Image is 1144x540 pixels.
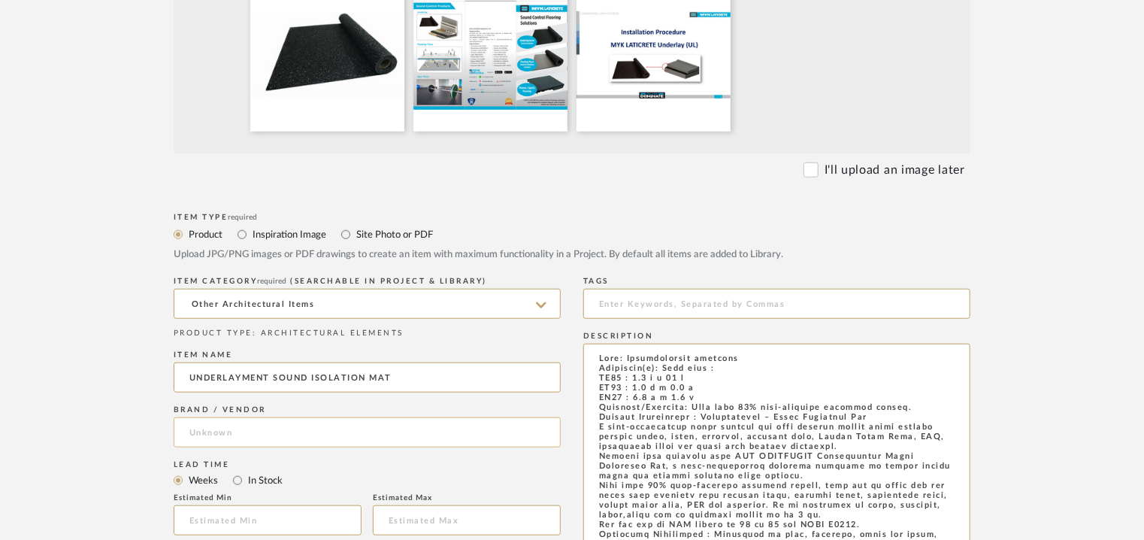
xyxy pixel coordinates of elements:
[174,505,362,535] input: Estimated Min
[174,213,970,222] div: Item Type
[251,226,326,243] label: Inspiration Image
[228,214,258,221] span: required
[174,350,561,359] div: Item name
[187,472,218,489] label: Weeks
[174,493,362,502] div: Estimated Min
[825,161,965,179] label: I'll upload an image later
[258,278,287,285] span: required
[355,226,433,243] label: Site Photo or PDF
[253,329,404,337] span: : ARCHITECTURAL ELEMENTS
[174,289,561,319] input: Type a category to search and select
[174,247,970,262] div: Upload JPG/PNG images or PDF drawings to create an item with maximum functionality in a Project. ...
[583,289,970,319] input: Enter Keywords, Separated by Commas
[174,405,561,414] div: Brand / Vendor
[174,277,561,286] div: ITEM CATEGORY
[174,225,970,244] mat-radio-group: Select item type
[174,328,561,339] div: PRODUCT TYPE
[187,226,222,243] label: Product
[291,278,488,285] span: (Searchable in Project & Library)
[583,277,970,286] div: Tags
[174,460,561,469] div: Lead Time
[373,505,561,535] input: Estimated Max
[174,417,561,447] input: Unknown
[174,363,561,393] input: Enter Name
[583,332,970,341] div: Description
[373,493,561,502] div: Estimated Max
[247,472,283,489] label: In Stock
[174,471,561,490] mat-radio-group: Select item type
